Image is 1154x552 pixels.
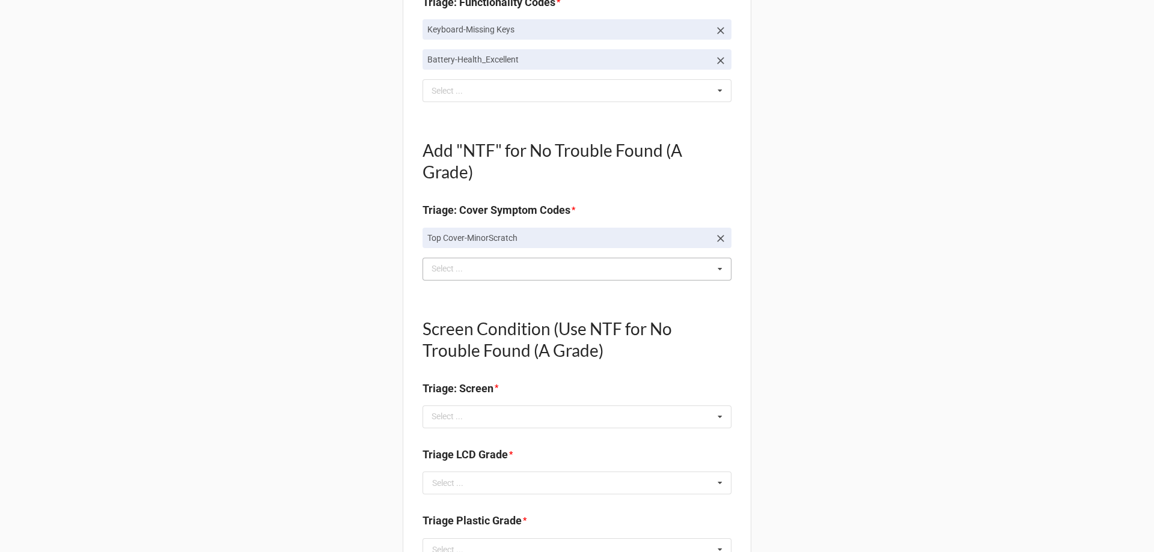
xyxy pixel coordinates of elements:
h1: Add "NTF" for No Trouble Found (A Grade) [423,139,731,183]
p: Battery-Health_Excellent [427,53,710,65]
div: Select ... [432,479,463,487]
label: Triage: Cover Symptom Codes [423,202,570,219]
h1: Screen Condition (Use NTF for No Trouble Found (A Grade) [423,318,731,361]
label: Triage LCD Grade [423,446,508,463]
label: Triage Plastic Grade [423,512,522,529]
label: Triage: Screen [423,380,493,397]
div: Select ... [429,262,480,276]
div: Select ... [429,84,480,98]
p: Top Cover-MinorScratch [427,232,710,244]
div: Select ... [429,410,480,423]
p: Keyboard-Missing Keys [427,23,710,35]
